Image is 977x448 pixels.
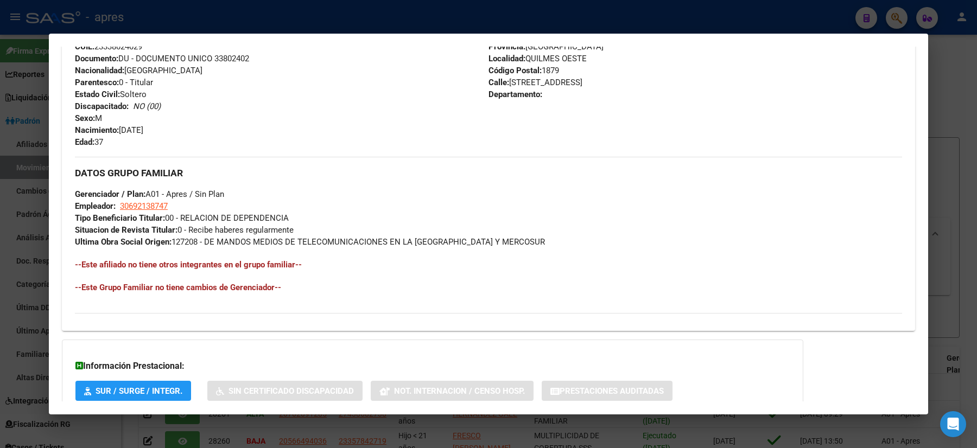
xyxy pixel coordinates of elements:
[75,225,177,235] strong: Situacion de Revista Titular:
[75,42,94,52] strong: CUIL:
[75,42,142,52] span: 23338024029
[75,113,95,123] strong: Sexo:
[488,54,525,63] strong: Localidad:
[560,386,664,396] span: Prestaciones Auditadas
[488,78,582,87] span: [STREET_ADDRESS]
[96,386,182,396] span: SUR / SURGE / INTEGR.
[75,137,103,147] span: 37
[488,42,604,52] span: [GEOGRAPHIC_DATA]
[488,42,525,52] strong: Provincia:
[75,237,172,247] strong: Ultima Obra Social Origen:
[75,101,129,111] strong: Discapacitado:
[75,360,790,373] h3: Información Prestacional:
[940,411,966,437] div: Open Intercom Messenger
[75,259,902,271] h4: --Este afiliado no tiene otros integrantes en el grupo familiar--
[542,381,673,401] button: Prestaciones Auditadas
[75,189,224,199] span: A01 - Apres / Sin Plan
[75,225,294,235] span: 0 - Recibe haberes regularmente
[75,201,116,211] strong: Empleador:
[207,381,363,401] button: Sin Certificado Discapacidad
[75,66,202,75] span: [GEOGRAPHIC_DATA]
[75,89,120,99] strong: Estado Civil:
[488,54,587,63] span: QUILMES OESTE
[75,89,147,99] span: Soltero
[120,201,168,211] span: 30692138747
[75,281,902,293] h4: --Este Grupo Familiar no tiene cambios de Gerenciador--
[75,125,119,135] strong: Nacimiento:
[75,78,119,87] strong: Parentesco:
[75,213,165,223] strong: Tipo Beneficiario Titular:
[371,381,534,401] button: Not. Internacion / Censo Hosp.
[75,78,153,87] span: 0 - Titular
[75,237,545,247] span: 127208 - DE MANDOS MEDIOS DE TELECOMUNICACIONES EN LA [GEOGRAPHIC_DATA] Y MERCOSUR
[229,386,354,396] span: Sin Certificado Discapacidad
[488,78,509,87] strong: Calle:
[75,213,289,223] span: 00 - RELACION DE DEPENDENCIA
[75,137,94,147] strong: Edad:
[488,66,559,75] span: 1879
[75,381,191,401] button: SUR / SURGE / INTEGR.
[75,54,249,63] span: DU - DOCUMENTO UNICO 33802402
[75,125,143,135] span: [DATE]
[133,101,161,111] i: NO (00)
[75,189,145,199] strong: Gerenciador / Plan:
[488,66,542,75] strong: Código Postal:
[394,386,525,396] span: Not. Internacion / Censo Hosp.
[75,66,124,75] strong: Nacionalidad:
[75,54,118,63] strong: Documento:
[488,89,542,99] strong: Departamento:
[75,113,102,123] span: M
[75,167,902,179] h3: DATOS GRUPO FAMILIAR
